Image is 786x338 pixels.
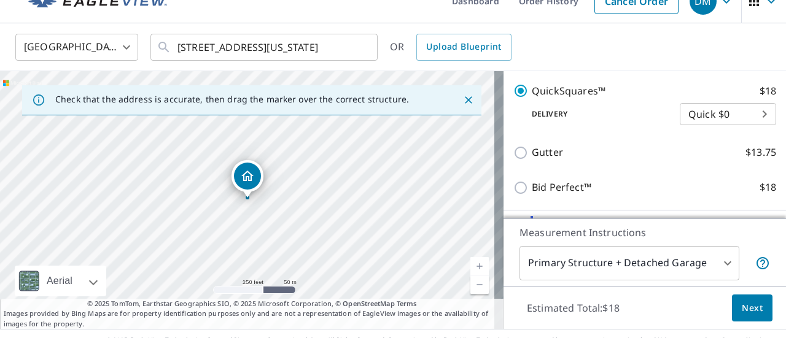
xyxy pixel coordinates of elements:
[416,34,511,61] a: Upload Blueprint
[470,275,489,294] a: Current Level 17, Zoom Out
[760,83,776,99] p: $18
[680,97,776,131] div: Quick $0
[513,215,776,245] div: Solar ProductsNew
[55,94,409,105] p: Check that the address is accurate, then drag the marker over the correct structure.
[742,301,763,316] span: Next
[745,145,776,160] p: $13.75
[532,145,563,160] p: Gutter
[470,257,489,275] a: Current Level 17, Zoom In
[519,225,770,240] p: Measurement Instructions
[532,83,605,99] p: QuickSquares™
[461,92,477,108] button: Close
[343,299,394,308] a: OpenStreetMap
[397,299,417,308] a: Terms
[513,109,680,120] p: Delivery
[390,34,512,61] div: OR
[760,180,776,195] p: $18
[15,30,138,64] div: [GEOGRAPHIC_DATA]
[517,294,629,321] p: Estimated Total: $18
[519,246,739,280] div: Primary Structure + Detached Garage
[15,266,106,296] div: Aerial
[532,180,591,195] p: Bid Perfect™
[732,294,772,322] button: Next
[426,39,501,55] span: Upload Blueprint
[177,30,352,64] input: Search by address or latitude-longitude
[232,160,263,198] div: Dropped pin, building 1, Residential property, 1310 Virginia Ave Chesapeake, VA 23324
[755,256,770,271] span: Your report will include the primary structure and a detached garage if one exists.
[43,266,76,296] div: Aerial
[87,299,417,309] span: © 2025 TomTom, Earthstar Geographics SIO, © 2025 Microsoft Corporation, ©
